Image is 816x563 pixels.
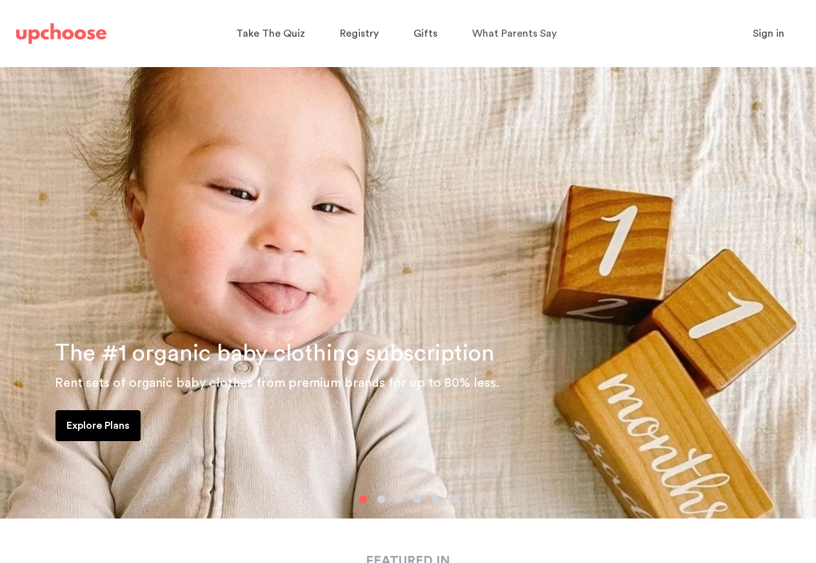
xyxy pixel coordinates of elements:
[737,21,801,46] button: Sign in
[753,28,784,39] span: Sign in
[55,410,141,441] a: Explore Plans
[66,418,130,433] p: Explore Plans
[236,21,309,46] a: Take The Quiz
[472,21,561,46] a: What Parents Say
[472,28,557,39] span: What Parents Say
[413,21,441,46] a: Gifts
[340,21,383,46] a: Registry
[236,28,305,39] span: Take The Quiz
[340,28,379,39] span: Registry
[55,342,495,365] span: The #1 organic baby clothing subscription
[16,23,106,44] img: UpChoose
[413,28,437,39] span: Gifts
[16,21,106,47] a: UpChoose
[55,373,801,393] p: Rent sets of organic baby clothes from premium brands for up to 80% less.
